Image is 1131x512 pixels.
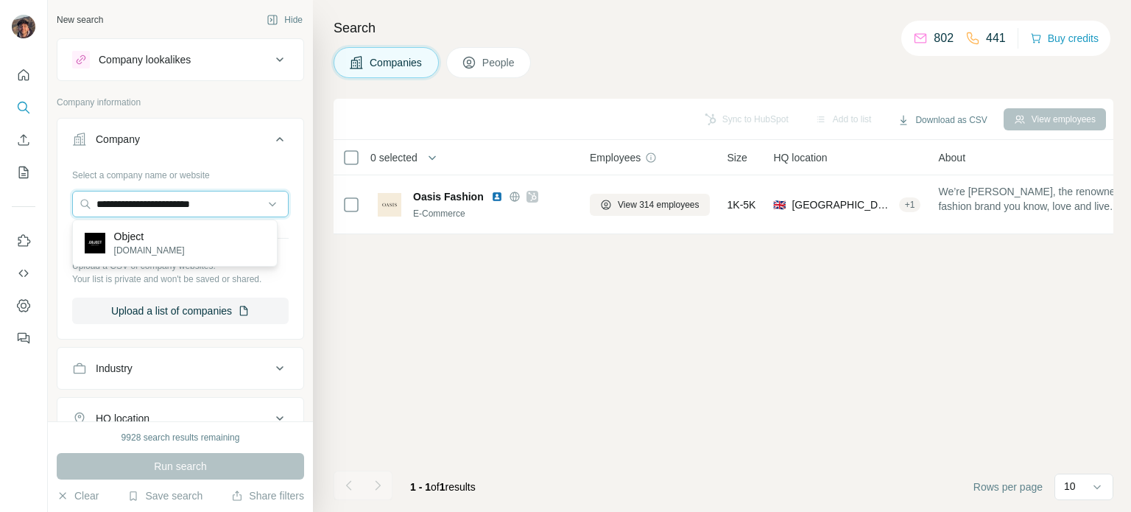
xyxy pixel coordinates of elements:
[773,150,827,165] span: HQ location
[57,122,303,163] button: Company
[431,481,440,493] span: of
[334,18,1113,38] h4: Search
[378,193,401,217] img: Logo of Oasis Fashion
[12,62,35,88] button: Quick start
[887,109,997,131] button: Download as CSV
[96,132,140,147] div: Company
[12,325,35,351] button: Feedback
[127,488,202,503] button: Save search
[99,52,191,67] div: Company lookalikes
[231,488,304,503] button: Share filters
[1064,479,1076,494] p: 10
[96,361,133,376] div: Industry
[12,292,35,319] button: Dashboard
[72,273,289,286] p: Your list is private and won't be saved or shared.
[491,191,503,203] img: LinkedIn logo
[256,9,313,31] button: Hide
[410,481,431,493] span: 1 - 1
[121,431,240,444] div: 9928 search results remaining
[12,260,35,287] button: Use Surfe API
[482,55,516,70] span: People
[12,127,35,153] button: Enrich CSV
[410,481,476,493] span: results
[57,13,103,27] div: New search
[57,488,99,503] button: Clear
[57,42,303,77] button: Company lookalikes
[12,228,35,254] button: Use Surfe on LinkedIn
[370,150,417,165] span: 0 selected
[12,159,35,186] button: My lists
[85,233,105,253] img: Object
[96,411,149,426] div: HQ location
[986,29,1006,47] p: 441
[938,150,965,165] span: About
[72,298,289,324] button: Upload a list of companies
[440,481,445,493] span: 1
[114,244,185,257] p: [DOMAIN_NAME]
[413,189,484,204] span: Oasis Fashion
[899,198,921,211] div: + 1
[590,150,641,165] span: Employees
[618,198,700,211] span: View 314 employees
[57,401,303,436] button: HQ location
[934,29,954,47] p: 802
[973,480,1043,494] span: Rows per page
[12,94,35,121] button: Search
[1030,28,1099,49] button: Buy credits
[370,55,423,70] span: Companies
[57,96,304,109] p: Company information
[72,163,289,182] div: Select a company name or website
[413,207,572,220] div: E-Commerce
[57,351,303,386] button: Industry
[773,197,786,212] span: 🇬🇧
[590,194,710,216] button: View 314 employees
[792,197,892,212] span: [GEOGRAPHIC_DATA], [GEOGRAPHIC_DATA], [GEOGRAPHIC_DATA]
[727,197,756,212] span: 1K-5K
[12,15,35,38] img: Avatar
[727,150,747,165] span: Size
[114,229,185,244] p: Object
